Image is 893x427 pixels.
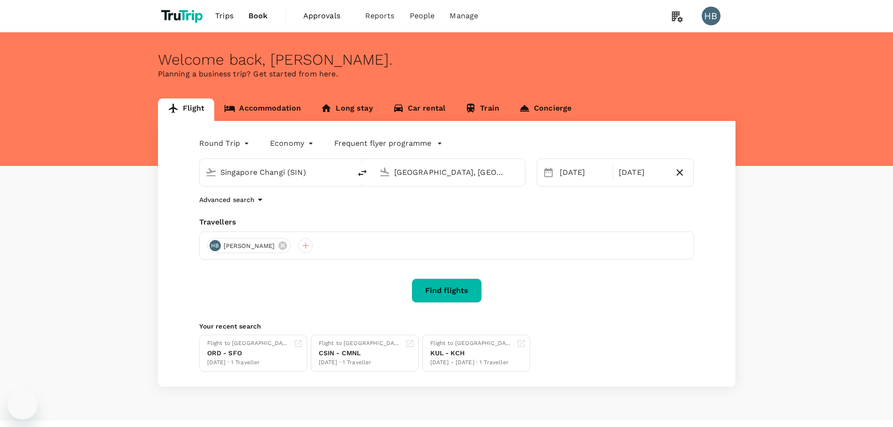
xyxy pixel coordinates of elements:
[430,339,513,348] div: Flight to [GEOGRAPHIC_DATA]
[351,162,374,184] button: delete
[220,165,331,180] input: Depart from
[8,390,38,420] iframe: Button to launch messaging window
[207,348,290,358] div: ORD - SFO
[210,240,221,251] div: HB
[199,194,266,205] button: Advanced search
[319,358,401,367] div: [DATE] · 1 Traveller
[334,138,443,149] button: Frequent flyer programme
[311,98,383,121] a: Long stay
[518,171,520,173] button: Open
[158,6,208,26] img: TruTrip logo
[270,136,315,151] div: Economy
[319,348,401,358] div: CSIN - CMNL
[158,51,735,68] div: Welcome back , [PERSON_NAME] .
[556,163,611,182] div: [DATE]
[207,238,291,253] div: HB[PERSON_NAME]
[158,68,735,80] p: Planning a business trip? Get started from here.
[215,10,233,22] span: Trips
[383,98,456,121] a: Car rental
[345,171,346,173] button: Open
[158,98,215,121] a: Flight
[394,165,505,180] input: Going to
[430,348,513,358] div: KUL - KCH
[319,339,401,348] div: Flight to [GEOGRAPHIC_DATA]
[199,195,255,204] p: Advanced search
[410,10,435,22] span: People
[199,217,694,228] div: Travellers
[218,241,281,251] span: [PERSON_NAME]
[615,163,670,182] div: [DATE]
[365,10,395,22] span: Reports
[334,138,431,149] p: Frequent flyer programme
[702,7,720,25] div: HB
[455,98,509,121] a: Train
[509,98,581,121] a: Concierge
[303,10,350,22] span: Approvals
[450,10,478,22] span: Manage
[214,98,311,121] a: Accommodation
[199,136,252,151] div: Round Trip
[430,358,513,367] div: [DATE] - [DATE] · 1 Traveller
[248,10,268,22] span: Book
[207,339,290,348] div: Flight to [GEOGRAPHIC_DATA]
[412,278,482,303] button: Find flights
[207,358,290,367] div: [DATE] · 1 Traveller
[199,322,694,331] p: Your recent search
